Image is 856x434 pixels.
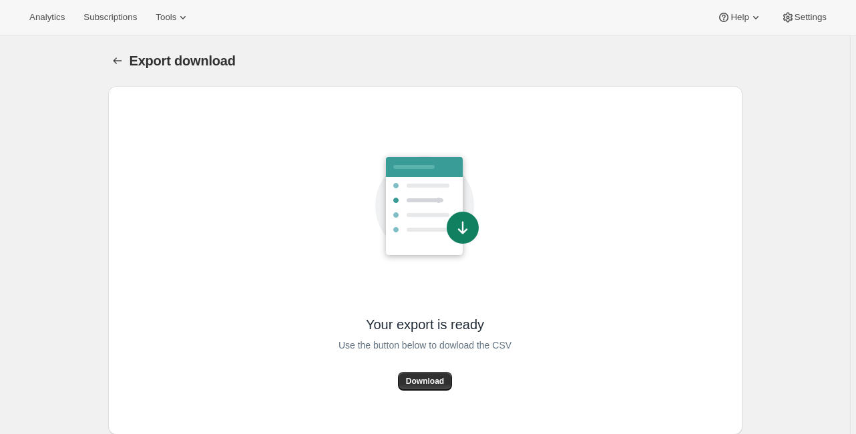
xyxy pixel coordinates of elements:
button: Tools [148,8,198,27]
button: Analytics [21,8,73,27]
button: Help [709,8,770,27]
button: Subscriptions [75,8,145,27]
button: Settings [773,8,835,27]
span: Subscriptions [83,12,137,23]
span: Use the button below to dowload the CSV [339,337,511,353]
button: Download [398,372,452,391]
button: Export download [108,51,127,70]
span: Your export is ready [366,316,484,333]
span: Export download [130,53,236,68]
span: Download [406,376,444,387]
span: Help [730,12,748,23]
span: Settings [795,12,827,23]
span: Tools [156,12,176,23]
span: Analytics [29,12,65,23]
